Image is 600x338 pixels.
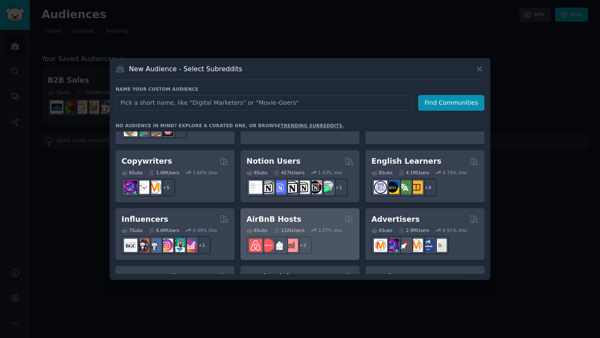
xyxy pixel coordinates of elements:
img: BestNotionTemplates [308,181,322,194]
h2: Remote Workers [122,272,191,282]
div: 6.6M Users [149,227,180,233]
img: marketing [374,239,387,252]
img: NotionGeeks [285,181,298,194]
div: 1.6M Users [149,170,180,176]
div: 2.9M Users [399,227,430,233]
div: 4.1M Users [399,170,430,176]
div: 8 Sub s [371,170,393,176]
div: 0.91 % /mo [443,227,467,233]
div: + 1 [193,236,211,254]
h2: Copywriters [122,156,172,167]
h2: Influencers [122,214,168,225]
h2: Advertisers [371,214,420,225]
img: InstagramGrowthTips [184,239,197,252]
div: + 2 [294,236,312,254]
img: language_exchange [398,181,411,194]
img: Notiontemplates [249,181,262,194]
h2: Product Managers [371,272,448,282]
div: 1.43 % /mo [318,170,342,176]
img: NotionPromote [320,181,334,194]
img: SEO [124,181,137,194]
img: Instagram [148,239,161,252]
img: PPC [398,239,411,252]
img: AskNotion [297,181,310,194]
img: AirBnBHosts [261,239,274,252]
img: BeautyGuruChatter [124,239,137,252]
div: + 5 [157,179,175,196]
img: LearnEnglishOnReddit [410,181,423,194]
div: 8 Sub s [246,170,268,176]
h3: Name your custom audience [116,86,484,92]
img: airbnb_hosts [249,239,262,252]
img: KeepWriting [136,181,149,194]
div: 0.49 % /mo [193,227,217,233]
img: content_marketing [148,181,161,194]
div: 132k Users [274,227,305,233]
img: EnglishLearning [386,181,399,194]
h2: English Learners [371,156,442,167]
div: No audience in mind? Explore a curated one, or browse . [116,123,344,128]
div: + 4 [419,179,437,196]
h2: AirBnB Hosts [246,214,301,225]
img: languagelearning [374,181,387,194]
div: 1.60 % /mo [193,170,217,176]
div: 8 Sub s [122,170,143,176]
img: rentalproperties [273,239,286,252]
button: Find Communities [418,95,484,111]
div: 0.79 % /mo [443,170,467,176]
h3: New Audience - Select Subreddits [129,64,242,73]
div: 6 Sub s [246,227,268,233]
div: 7 Sub s [122,227,143,233]
img: googleads [433,239,447,252]
div: 3.27 % /mo [318,227,342,233]
div: 6 Sub s [371,227,393,233]
img: AirBnBInvesting [285,239,298,252]
h2: Productivity [246,272,297,282]
img: SEO [386,239,399,252]
div: + 1 [330,179,348,196]
h2: Notion Users [246,156,300,167]
div: 457k Users [274,170,305,176]
img: FreeNotionTemplates [273,181,286,194]
input: Pick a short name, like "Digital Marketers" or "Movie-Goers" [116,95,412,111]
img: FacebookAds [422,239,435,252]
img: notioncreations [261,181,274,194]
a: trending subreddits [280,123,342,128]
img: InstagramMarketing [160,239,173,252]
img: socialmedia [136,239,149,252]
img: influencermarketing [172,239,185,252]
img: advertising [410,239,423,252]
